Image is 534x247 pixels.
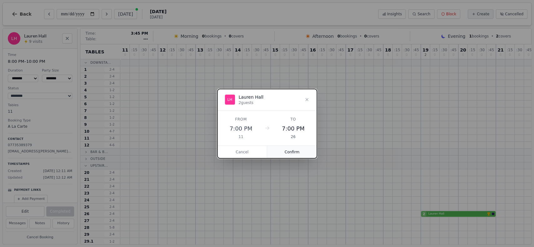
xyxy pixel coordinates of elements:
[277,117,309,122] div: To
[239,94,264,100] div: Lauren Hall
[267,146,317,158] button: Confirm
[277,134,309,139] div: 26
[225,124,257,133] div: 7:00 PM
[225,117,257,122] div: From
[239,100,264,105] div: 2 guests
[225,134,257,139] div: 11
[217,146,267,158] button: Cancel
[277,124,309,133] div: 7:00 PM
[225,95,235,105] div: LH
